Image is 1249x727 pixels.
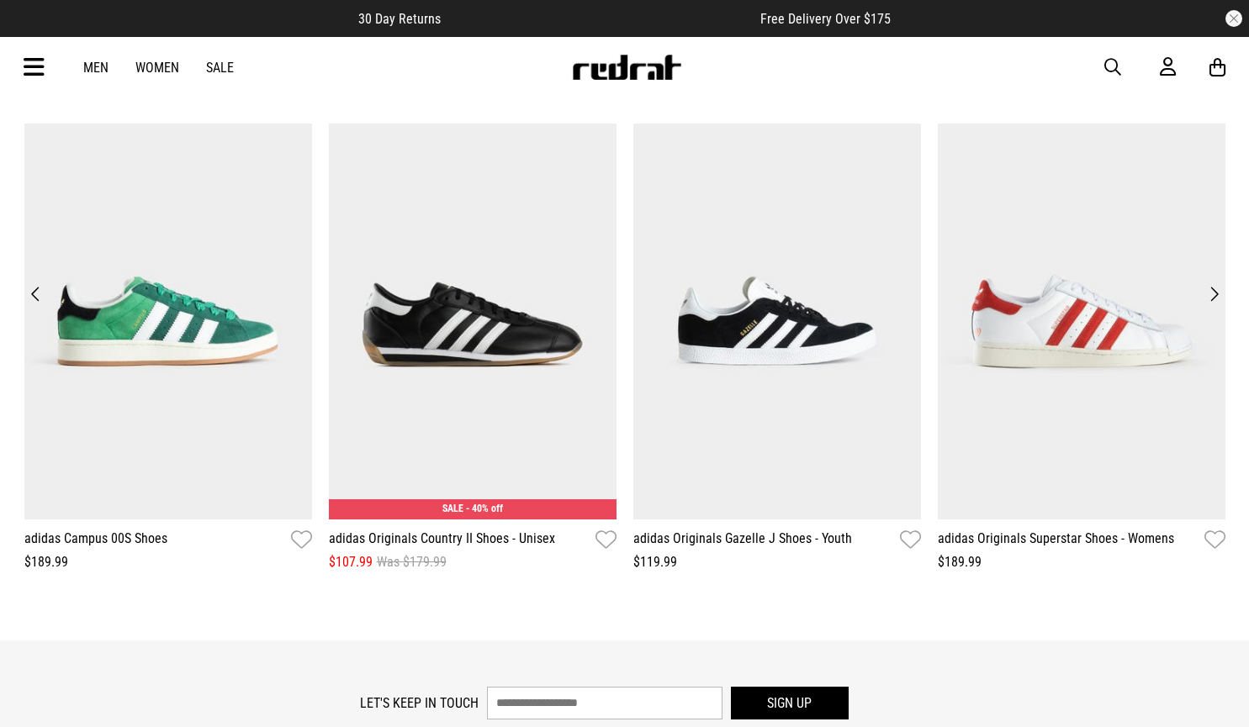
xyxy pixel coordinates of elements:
[760,11,891,27] span: Free Delivery Over $175
[206,60,234,76] a: Sale
[938,124,1225,520] img: Adidas Originals Superstar Shoes - Womens in White
[135,60,179,76] a: Women
[329,528,555,552] a: adidas Originals Country II Shoes - Unisex
[360,695,479,711] label: Let's keep in touch
[24,528,167,552] a: adidas Campus 00S Shoes
[731,687,849,719] button: Sign up
[633,552,921,572] div: $119.99
[358,11,441,27] span: 30 Day Returns
[377,552,447,572] span: Was $179.99
[24,282,47,306] button: Previous
[442,503,463,514] span: SALE
[1203,282,1225,306] button: Next
[633,528,852,552] a: adidas Originals Gazelle J Shoes - Youth
[466,503,503,514] span: - 40% off
[24,552,312,572] div: $189.99
[329,552,373,572] span: $107.99
[24,124,312,520] img: Adidas Campus 00s Shoes in Green
[938,552,1225,572] div: $189.99
[329,124,617,520] img: Adidas Originals Country Ii Shoes - Unisex in Black
[474,10,727,27] iframe: Customer reviews powered by Trustpilot
[83,60,108,76] a: Men
[633,124,921,520] img: Adidas Originals Gazelle J Shoes - Youth in Black
[571,55,682,80] img: Redrat logo
[938,528,1174,552] a: adidas Originals Superstar Shoes - Womens
[13,7,64,57] button: Open LiveChat chat widget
